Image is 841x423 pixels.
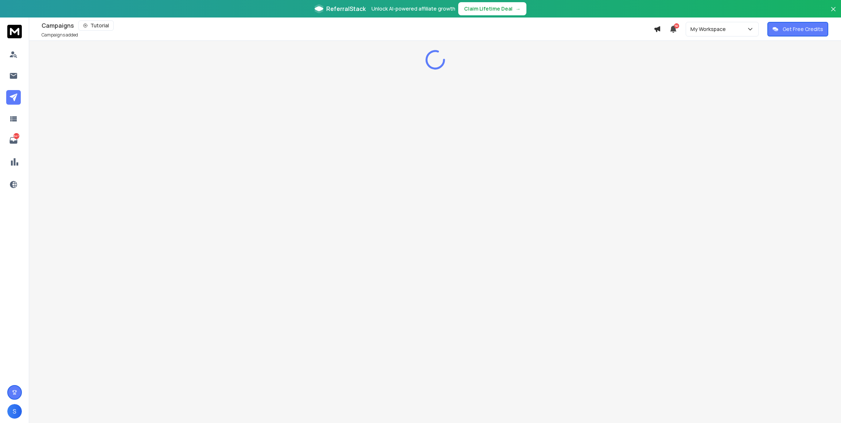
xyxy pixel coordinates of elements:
p: My Workspace [690,26,729,33]
a: 647 [6,133,21,148]
p: Campaigns added [42,32,78,38]
p: Get Free Credits [783,26,823,33]
span: → [515,5,521,12]
button: Claim Lifetime Deal→ [458,2,526,15]
button: Get Free Credits [767,22,828,36]
button: S [7,404,22,419]
p: Unlock AI-powered affiliate growth [371,5,455,12]
button: Tutorial [78,20,114,31]
button: Close banner [829,4,838,22]
div: Campaigns [42,20,654,31]
span: 50 [674,23,679,28]
span: ReferralStack [326,4,366,13]
p: 647 [13,133,19,139]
